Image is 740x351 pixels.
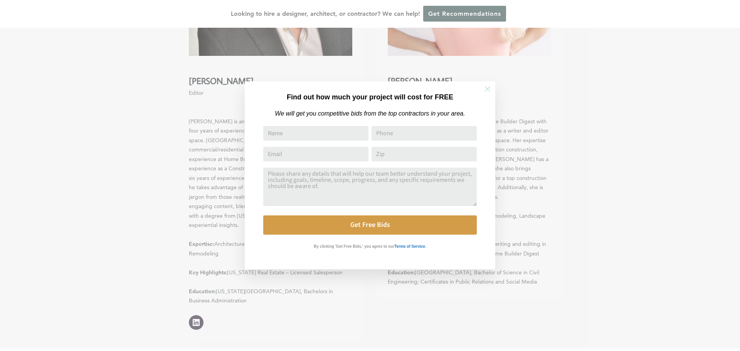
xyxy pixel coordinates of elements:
button: Close [474,76,501,102]
input: Email Address [263,147,368,161]
strong: Find out how much your project will cost for FREE [287,93,453,101]
button: Get Free Bids [263,215,477,235]
input: Name [263,126,368,141]
input: Zip [372,147,477,161]
strong: . [425,244,426,249]
a: Terms of Service [394,242,425,249]
strong: Terms of Service [394,244,425,249]
em: We will get you competitive bids from the top contractors in your area. [275,110,465,117]
textarea: Comment or Message [263,168,477,206]
strong: By clicking 'Get Free Bids,' you agree to our [314,244,394,249]
input: Phone [372,126,477,141]
iframe: Drift Widget Chat Controller [592,296,731,342]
